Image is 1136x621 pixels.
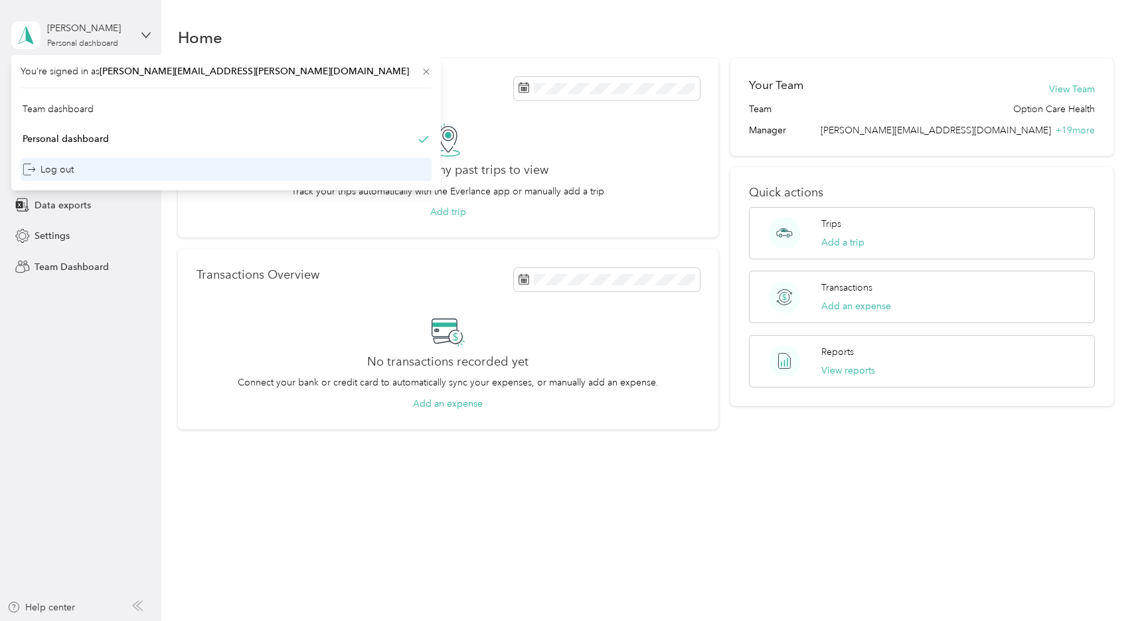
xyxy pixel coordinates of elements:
span: Settings [35,229,70,243]
button: Add an expense [821,299,891,313]
div: [PERSON_NAME] [47,21,130,35]
span: Manager [749,123,786,137]
span: [PERSON_NAME][EMAIL_ADDRESS][DOMAIN_NAME] [821,125,1051,136]
div: Personal dashboard [23,132,109,146]
h2: Your Team [749,77,803,94]
div: Log out [23,163,74,176]
button: Add a trip [821,236,864,249]
button: View Team [1049,82,1095,96]
span: You’re signed in as [21,64,432,78]
p: Quick actions [749,186,1095,200]
button: Add an expense [413,397,483,411]
h2: You don’t have any past trips to view [347,163,548,177]
p: Reports [821,345,854,359]
span: Data exports [35,198,91,212]
p: Transactions Overview [197,268,319,282]
span: Option Care Health [1013,102,1095,116]
span: Team [749,102,771,116]
h1: Home [178,31,222,44]
p: Track your trips automatically with the Everlance app or manually add a trip [291,184,604,198]
p: Connect your bank or credit card to automatically sync your expenses, or manually add an expense. [238,376,659,389]
span: + 19 more [1056,125,1095,136]
p: Trips [821,217,841,231]
div: Personal dashboard [47,40,118,48]
div: Team dashboard [23,102,94,116]
button: Help center [7,600,75,614]
p: Transactions [821,281,872,295]
span: [PERSON_NAME][EMAIL_ADDRESS][PERSON_NAME][DOMAIN_NAME] [100,66,409,77]
button: View reports [821,364,875,378]
span: Team Dashboard [35,260,109,274]
iframe: Everlance-gr Chat Button Frame [1062,547,1136,621]
h2: No transactions recorded yet [367,355,528,369]
button: Add trip [430,205,466,219]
